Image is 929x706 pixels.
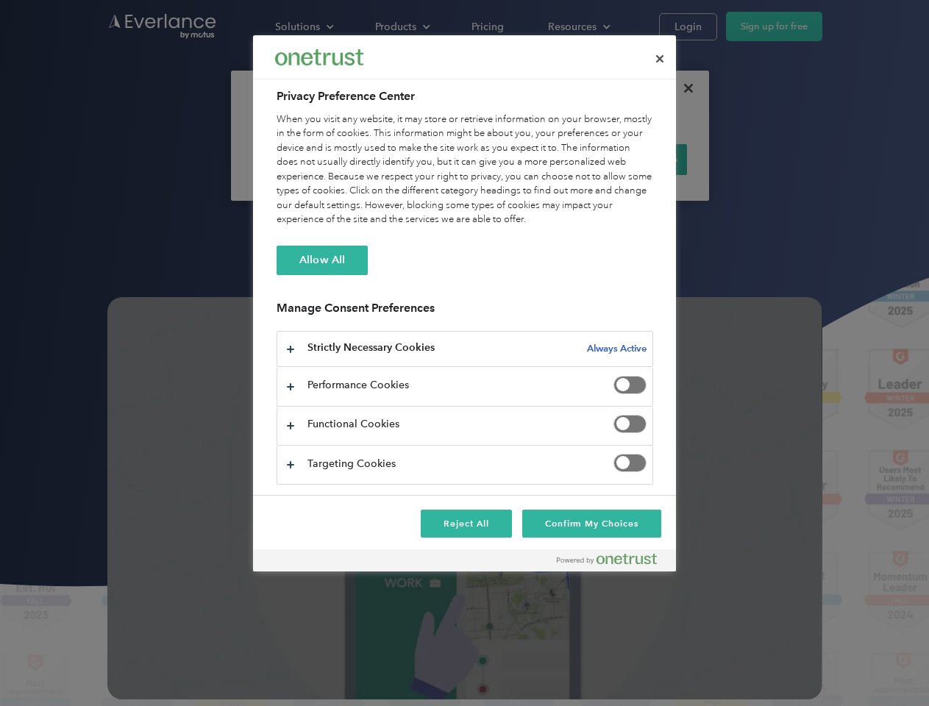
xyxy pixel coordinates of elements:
div: Preference center [253,35,676,571]
h3: Manage Consent Preferences [277,301,653,324]
img: Powered by OneTrust Opens in a new Tab [557,553,657,565]
div: When you visit any website, it may store or retrieve information on your browser, mostly in the f... [277,113,653,227]
button: Close [644,43,676,75]
h2: Privacy Preference Center [277,88,653,105]
button: Reject All [421,510,512,538]
div: Privacy Preference Center [253,35,676,571]
div: Everlance [275,43,363,72]
img: Everlance [275,49,363,65]
button: Allow All [277,246,368,275]
button: Confirm My Choices [522,510,661,538]
a: Powered by OneTrust Opens in a new Tab [557,553,669,571]
input: Submit [108,88,182,118]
